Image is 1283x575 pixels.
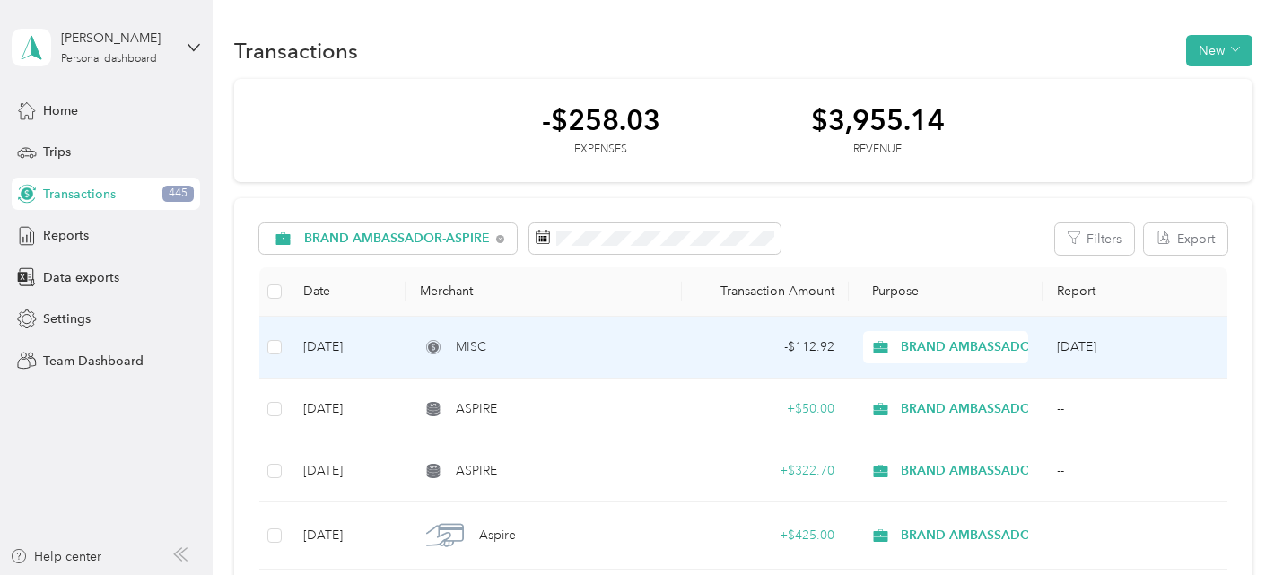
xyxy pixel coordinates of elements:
[43,185,116,204] span: Transactions
[456,399,497,419] span: ASPIRE
[901,526,1087,545] span: BRAND AMBASSADOR-ASPIRE
[863,283,920,299] span: Purpose
[1043,317,1227,379] td: Aug 2025
[289,502,406,570] td: [DATE]
[811,142,945,158] div: Revenue
[1144,223,1227,255] button: Export
[901,399,1087,419] span: BRAND AMBASSADOR-ASPIRE
[682,267,848,317] th: Transaction Amount
[61,54,157,65] div: Personal dashboard
[1055,223,1134,255] button: Filters
[1043,379,1227,440] td: --
[43,352,144,370] span: Team Dashboard
[10,547,101,566] button: Help center
[901,337,1087,357] span: BRAND AMBASSADOR-ASPIRE
[456,461,497,481] span: ASPIRE
[901,461,1087,481] span: BRAND AMBASSADOR-ASPIRE
[234,41,358,60] h1: Transactions
[1186,35,1252,66] button: New
[289,440,406,502] td: [DATE]
[696,399,834,419] div: + $50.00
[811,104,945,135] div: $3,955.14
[1043,440,1227,502] td: --
[456,337,486,357] span: MISC
[696,461,834,481] div: + $322.70
[1183,475,1283,575] iframe: Everlance-gr Chat Button Frame
[43,268,119,287] span: Data exports
[1043,502,1227,570] td: --
[426,517,464,554] img: Aspire
[61,29,173,48] div: [PERSON_NAME]
[479,526,516,545] span: Aspire
[1043,267,1227,317] th: Report
[43,101,78,120] span: Home
[696,337,834,357] div: - $112.92
[289,317,406,379] td: [DATE]
[289,267,406,317] th: Date
[43,226,89,245] span: Reports
[43,309,91,328] span: Settings
[542,142,660,158] div: Expenses
[696,526,834,545] div: + $425.00
[304,232,490,245] span: BRAND AMBASSADOR-ASPIRE
[542,104,660,135] div: -$258.03
[43,143,71,161] span: Trips
[289,379,406,440] td: [DATE]
[406,267,683,317] th: Merchant
[162,186,194,202] span: 445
